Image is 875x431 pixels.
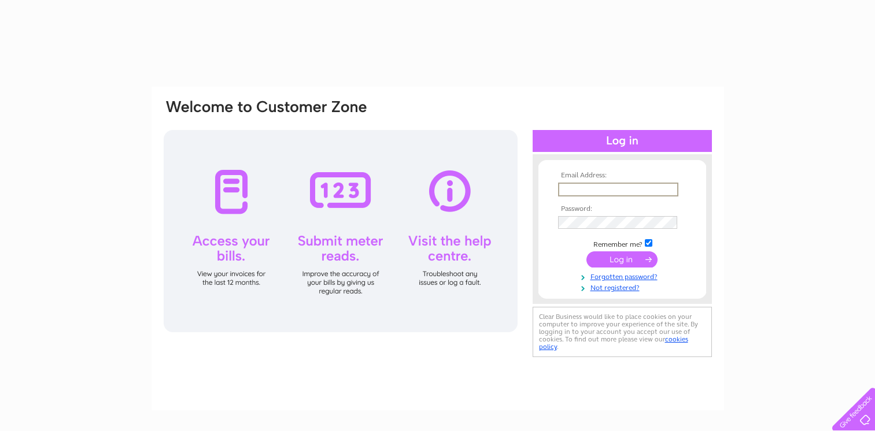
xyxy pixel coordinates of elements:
[558,270,689,281] a: Forgotten password?
[555,237,689,249] td: Remember me?
[555,205,689,213] th: Password:
[539,335,688,351] a: cookies policy
[558,281,689,292] a: Not registered?
[586,251,658,267] input: Submit
[555,172,689,180] th: Email Address:
[533,307,712,357] div: Clear Business would like to place cookies on your computer to improve your experience of the sit...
